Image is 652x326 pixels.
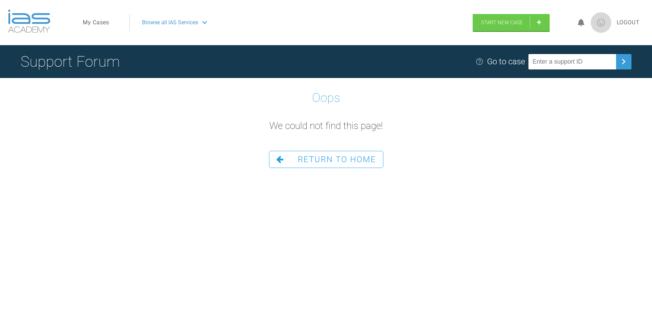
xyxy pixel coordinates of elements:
img: help.e70b9f3d.svg [475,57,484,66]
input: Enter a support ID [528,54,616,69]
a: Return To Home [269,151,383,168]
img: profile.png [591,12,611,33]
a: My Cases [83,18,109,27]
h1: Oops [312,88,340,108]
a: Start New Case [473,14,550,31]
span: Return To Home [298,155,376,164]
span: Start New Case [481,19,523,26]
img: logo-light.3e3ef733.png [8,10,50,33]
h2: We could not find this page! [269,118,383,134]
div: Go to case [487,55,525,68]
img: chevronRight.28bd32b0.svg [618,56,629,67]
h1: Support Forum [21,50,120,74]
span: Browse all IAS Services [142,18,198,27]
a: Logout [617,18,640,27]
